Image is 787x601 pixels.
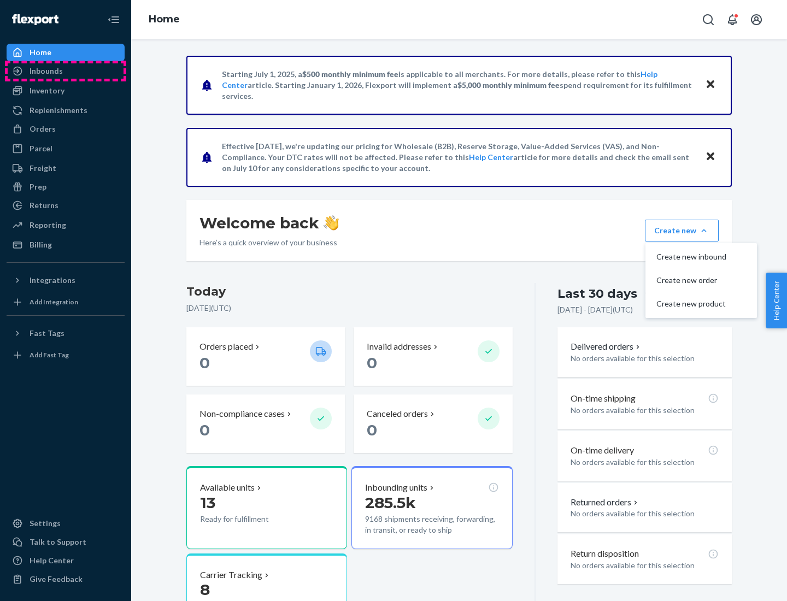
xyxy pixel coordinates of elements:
[186,283,513,300] h3: Today
[571,457,719,468] p: No orders available for this selection
[571,340,642,353] button: Delivered orders
[30,143,52,154] div: Parcel
[30,328,64,339] div: Fast Tags
[199,353,210,372] span: 0
[7,346,125,364] a: Add Fast Tag
[30,200,58,211] div: Returns
[557,304,633,315] p: [DATE] - [DATE] ( UTC )
[7,82,125,99] a: Inventory
[186,394,345,453] button: Non-compliance cases 0
[200,580,210,599] span: 8
[571,547,639,560] p: Return disposition
[200,481,255,494] p: Available units
[30,574,83,585] div: Give Feedback
[571,508,719,519] p: No orders available for this selection
[7,102,125,119] a: Replenishments
[571,405,719,416] p: No orders available for this selection
[7,236,125,254] a: Billing
[199,408,285,420] p: Non-compliance cases
[30,297,78,307] div: Add Integration
[222,141,695,174] p: Effective [DATE], we're updating our pricing for Wholesale (B2B), Reserve Storage, Value-Added Se...
[199,237,339,248] p: Here’s a quick overview of your business
[645,220,719,241] button: Create newCreate new inboundCreate new orderCreate new product
[721,9,743,31] button: Open notifications
[30,350,69,360] div: Add Fast Tag
[367,408,428,420] p: Canceled orders
[12,14,58,25] img: Flexport logo
[7,570,125,588] button: Give Feedback
[365,481,427,494] p: Inbounding units
[30,66,63,76] div: Inbounds
[648,269,755,292] button: Create new order
[149,13,180,25] a: Home
[302,69,398,79] span: $500 monthly minimum fee
[367,353,377,372] span: 0
[656,300,726,308] span: Create new product
[7,140,125,157] a: Parcel
[766,273,787,328] button: Help Center
[7,293,125,311] a: Add Integration
[7,178,125,196] a: Prep
[365,514,498,535] p: 9168 shipments receiving, forwarding, in transit, or ready to ship
[324,215,339,231] img: hand-wave emoji
[571,392,636,405] p: On-time shipping
[7,325,125,342] button: Fast Tags
[186,466,347,549] button: Available units13Ready for fulfillment
[186,303,513,314] p: [DATE] ( UTC )
[199,213,339,233] h1: Welcome back
[7,197,125,214] a: Returns
[7,44,125,61] a: Home
[200,514,301,525] p: Ready for fulfillment
[30,518,61,529] div: Settings
[30,220,66,231] div: Reporting
[30,555,74,566] div: Help Center
[30,47,51,58] div: Home
[457,80,560,90] span: $5,000 monthly minimum fee
[656,276,726,284] span: Create new order
[30,123,56,134] div: Orders
[703,77,718,93] button: Close
[30,163,56,174] div: Freight
[469,152,513,162] a: Help Center
[571,560,719,571] p: No orders available for this selection
[30,275,75,286] div: Integrations
[571,444,634,457] p: On-time delivery
[7,515,125,532] a: Settings
[103,9,125,31] button: Close Navigation
[222,69,695,102] p: Starting July 1, 2025, a is applicable to all merchants. For more details, please refer to this a...
[7,552,125,569] a: Help Center
[140,4,189,36] ol: breadcrumbs
[200,569,262,581] p: Carrier Tracking
[30,85,64,96] div: Inventory
[571,496,640,509] button: Returned orders
[354,327,512,386] button: Invalid addresses 0
[745,9,767,31] button: Open account menu
[200,493,215,512] span: 13
[199,421,210,439] span: 0
[7,216,125,234] a: Reporting
[354,394,512,453] button: Canceled orders 0
[656,253,726,261] span: Create new inbound
[199,340,253,353] p: Orders placed
[367,340,431,353] p: Invalid addresses
[557,285,637,302] div: Last 30 days
[7,533,125,551] a: Talk to Support
[7,160,125,177] a: Freight
[571,353,719,364] p: No orders available for this selection
[30,181,46,192] div: Prep
[186,327,345,386] button: Orders placed 0
[648,292,755,316] button: Create new product
[7,62,125,80] a: Inbounds
[30,537,86,547] div: Talk to Support
[648,245,755,269] button: Create new inbound
[30,239,52,250] div: Billing
[7,120,125,138] a: Orders
[365,493,416,512] span: 285.5k
[351,466,512,549] button: Inbounding units285.5k9168 shipments receiving, forwarding, in transit, or ready to ship
[697,9,719,31] button: Open Search Box
[367,421,377,439] span: 0
[7,272,125,289] button: Integrations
